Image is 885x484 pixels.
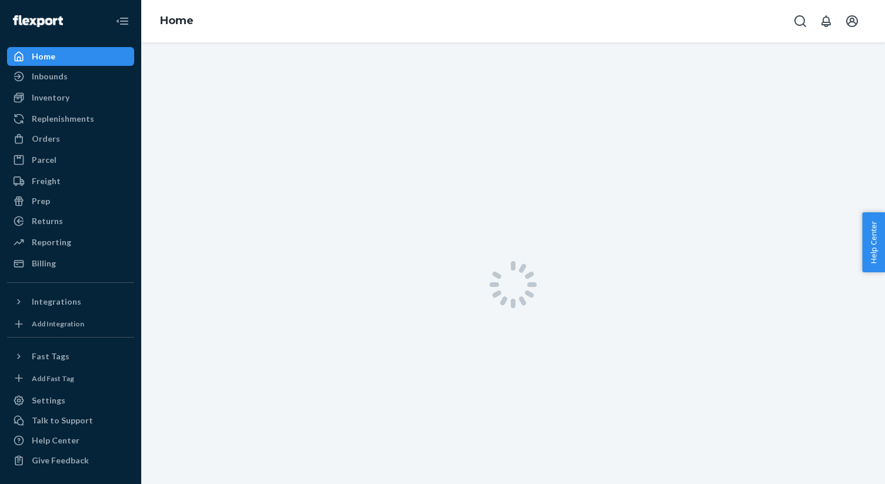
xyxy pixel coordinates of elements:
[32,215,63,227] div: Returns
[7,391,134,410] a: Settings
[32,195,50,207] div: Prep
[32,435,79,446] div: Help Center
[7,129,134,148] a: Orders
[7,67,134,86] a: Inbounds
[32,113,94,125] div: Replenishments
[13,15,63,27] img: Flexport logo
[32,415,93,426] div: Talk to Support
[32,154,56,166] div: Parcel
[7,347,134,366] button: Fast Tags
[7,292,134,311] button: Integrations
[7,233,134,252] a: Reporting
[7,212,134,231] a: Returns
[7,109,134,128] a: Replenishments
[32,71,68,82] div: Inbounds
[32,175,61,187] div: Freight
[7,172,134,191] a: Freight
[7,411,134,430] a: Talk to Support
[32,395,65,406] div: Settings
[32,319,84,329] div: Add Integration
[7,316,134,332] a: Add Integration
[7,431,134,450] a: Help Center
[7,192,134,211] a: Prep
[814,9,838,33] button: Open notifications
[32,133,60,145] div: Orders
[788,9,812,33] button: Open Search Box
[32,51,55,62] div: Home
[7,47,134,66] a: Home
[151,4,203,38] ol: breadcrumbs
[7,451,134,470] button: Give Feedback
[7,254,134,273] a: Billing
[32,296,81,308] div: Integrations
[840,9,864,33] button: Open account menu
[7,151,134,169] a: Parcel
[32,455,89,466] div: Give Feedback
[32,258,56,269] div: Billing
[32,351,69,362] div: Fast Tags
[160,14,194,27] a: Home
[32,92,69,104] div: Inventory
[111,9,134,33] button: Close Navigation
[7,370,134,387] a: Add Fast Tag
[32,373,74,383] div: Add Fast Tag
[862,212,885,272] button: Help Center
[32,236,71,248] div: Reporting
[7,88,134,107] a: Inventory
